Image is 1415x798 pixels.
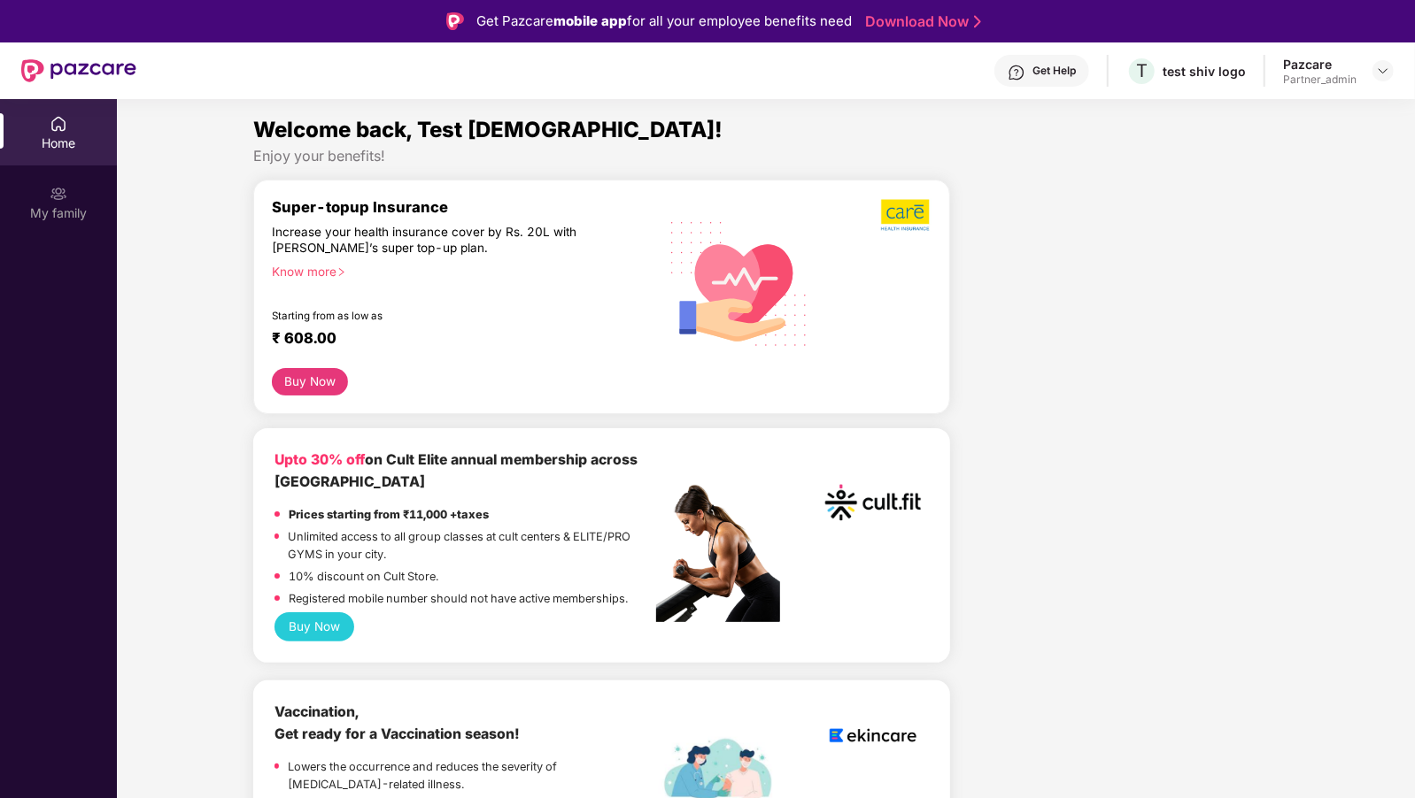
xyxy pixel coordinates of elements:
[553,12,627,29] strong: mobile app
[274,451,638,490] b: on Cult Elite annual membership across [GEOGRAPHIC_DATA]
[272,198,656,216] div: Super-topup Insurance
[881,198,932,232] img: b5dec4f62d2307b9de63beb79f102df3.png
[50,185,67,203] img: svg+xml;base64,PHN2ZyB3aWR0aD0iMjAiIGhlaWdodD0iMjAiIHZpZXdCb3g9IjAgMCAyMCAyMCIgZmlsbD0ibm9uZSIgeG...
[656,485,780,622] img: pc2.png
[1283,73,1357,87] div: Partner_admin
[1163,63,1246,80] div: test shiv logo
[253,147,1278,165] div: Enjoy your benefits!
[272,368,347,395] button: Buy Now
[21,59,136,82] img: New Pazcare Logo
[1136,60,1148,81] span: T
[289,590,628,608] p: Registered mobile number should not have active memberships.
[253,117,723,142] span: Welcome back, Test [DEMOGRAPHIC_DATA]!
[1376,64,1390,78] img: svg+xml;base64,PHN2ZyBpZD0iRHJvcGRvd24tMzJ4MzIiIHhtbG5zPSJodHRwOi8vd3d3LnczLm9yZy8yMDAwL3N2ZyIgd2...
[865,12,976,31] a: Download Now
[274,703,520,742] b: Vaccination, Get ready for a Vaccination season!
[1008,64,1025,81] img: svg+xml;base64,PHN2ZyBpZD0iSGVscC0zMngzMiIgeG1sbnM9Imh0dHA6Ly93d3cudzMub3JnLzIwMDAvc3ZnIiB3aWR0aD...
[446,12,464,30] img: Logo
[272,329,638,350] div: ₹ 608.00
[336,267,346,277] span: right
[289,568,438,586] p: 10% discount on Cult Store.
[820,449,926,556] img: cult.png
[1032,64,1076,78] div: Get Help
[820,702,926,770] img: logoEkincare.png
[288,528,656,564] p: Unlimited access to all group classes at cult centers & ELITE/PRO GYMS in your city.
[476,11,852,32] div: Get Pazcare for all your employee benefits need
[272,264,646,276] div: Know more
[288,758,656,794] p: Lowers the occurrence and reduces the severity of [MEDICAL_DATA]-related illness.
[274,612,353,641] button: Buy Now
[274,451,365,468] b: Upto 30% off
[272,310,581,322] div: Starting from as low as
[50,115,67,133] img: svg+xml;base64,PHN2ZyBpZD0iSG9tZSIgeG1sbnM9Imh0dHA6Ly93d3cudzMub3JnLzIwMDAvc3ZnIiB3aWR0aD0iMjAiIG...
[1283,56,1357,73] div: Pazcare
[974,12,981,31] img: Stroke
[272,224,580,256] div: Increase your health insurance cover by Rs. 20L with [PERSON_NAME]’s super top-up plan.
[657,199,822,366] img: svg+xml;base64,PHN2ZyB4bWxucz0iaHR0cDovL3d3dy53My5vcmcvMjAwMC9zdmciIHhtbG5zOnhsaW5rPSJodHRwOi8vd3...
[289,508,489,521] strong: Prices starting from ₹11,000 +taxes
